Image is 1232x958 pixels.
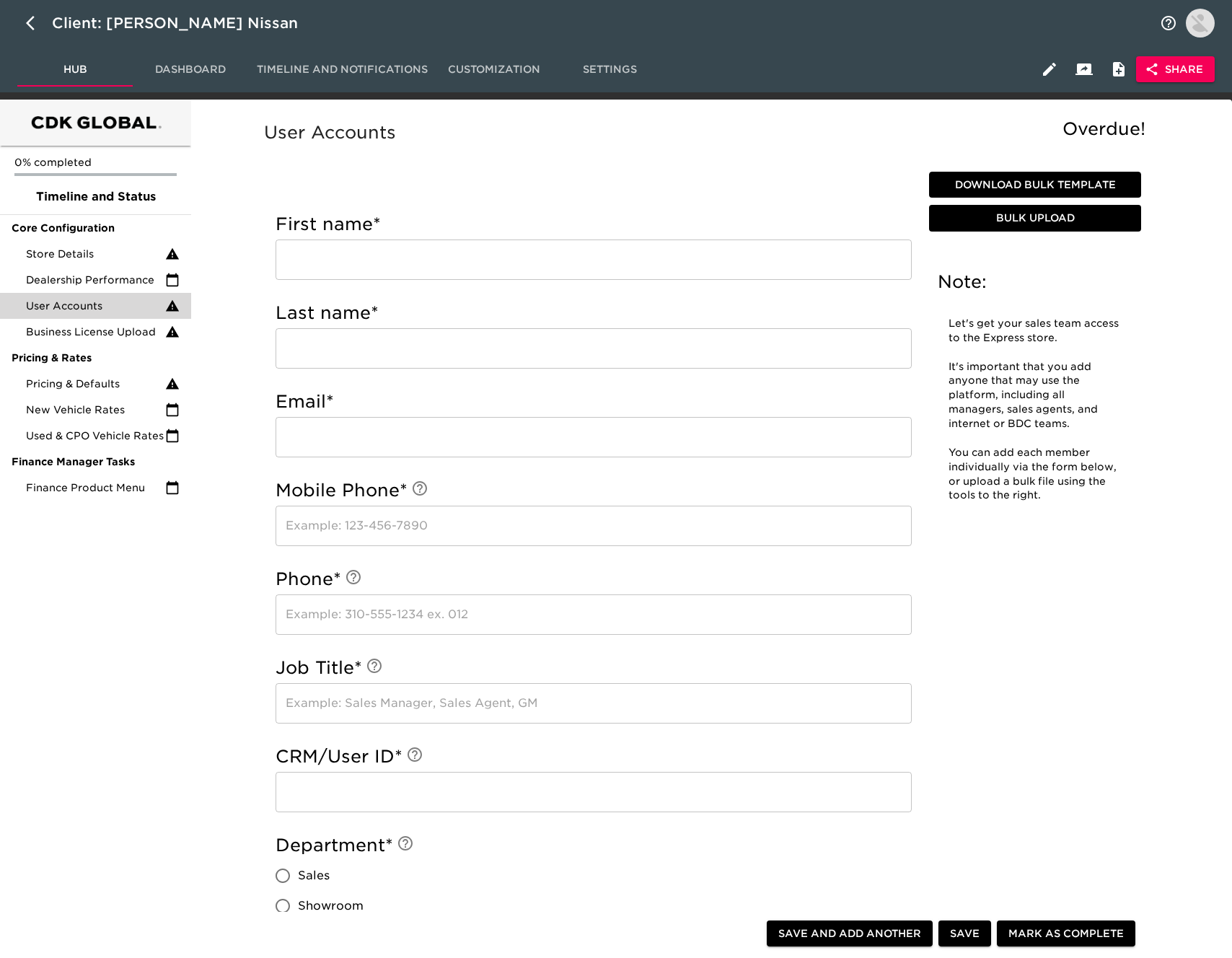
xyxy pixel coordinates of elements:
[12,351,180,365] span: Pricing & Rates
[26,273,165,287] span: Dealership Performance
[276,745,912,768] h5: CRM/User ID
[1136,56,1215,83] button: Share
[276,656,912,680] h5: Job Title
[1186,9,1215,38] img: Profile
[938,920,991,947] button: Save
[997,920,1135,947] button: Mark as Complete
[1148,61,1203,79] span: Share
[276,390,912,413] h5: Email
[26,403,165,417] span: New Vehicle Rates
[276,302,912,325] h5: Last name
[26,429,165,443] span: Used & CPO Vehicle Rates
[1067,52,1101,87] button: Client View
[298,867,330,884] span: Sales
[949,317,1122,346] p: Let's get your sales team access to the Express store.
[264,121,1153,144] h5: User Accounts
[938,271,1132,294] h5: Note:
[1032,52,1067,87] button: Edit Hub
[1062,118,1145,139] span: Overdue!
[276,683,912,724] input: Example: Sales Manager, Sales Agent, GM
[276,834,912,857] h5: Department
[276,568,912,591] h5: Phone
[778,925,921,943] span: Save and Add Another
[445,61,543,79] span: Customization
[12,188,180,206] span: Timeline and Status
[52,12,318,35] div: Client: [PERSON_NAME] Nissan
[276,594,912,635] input: Example: 310-555-1234 ex. 012
[26,61,124,79] span: Hub
[276,506,912,546] input: Example: 123-456-7890
[560,61,659,79] span: Settings
[12,454,180,469] span: Finance Manager Tasks
[12,221,180,235] span: Core Configuration
[929,205,1141,232] button: Bulk Upload
[949,360,1122,431] p: It's important that you add anyone that may use the platform, including all managers, sales agent...
[26,299,165,313] span: User Accounts
[1151,6,1186,40] button: notifications
[298,897,364,915] span: Showroom
[257,61,428,79] span: Timeline and Notifications
[929,172,1141,198] button: Download Bulk Template
[1008,925,1124,943] span: Mark as Complete
[935,176,1135,194] span: Download Bulk Template
[14,155,177,170] p: 0% completed
[26,247,165,261] span: Store Details
[1101,52,1136,87] button: Internal Notes and Comments
[141,61,239,79] span: Dashboard
[276,479,912,502] h5: Mobile Phone
[935,209,1135,227] span: Bulk Upload
[767,920,933,947] button: Save and Add Another
[276,213,912,236] h5: First name
[26,480,165,495] span: Finance Product Menu
[26,325,165,339] span: Business License Upload
[950,925,980,943] span: Save
[949,446,1122,504] p: You can add each member individually via the form below, or upload a bulk file using the tools to...
[26,377,165,391] span: Pricing & Defaults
